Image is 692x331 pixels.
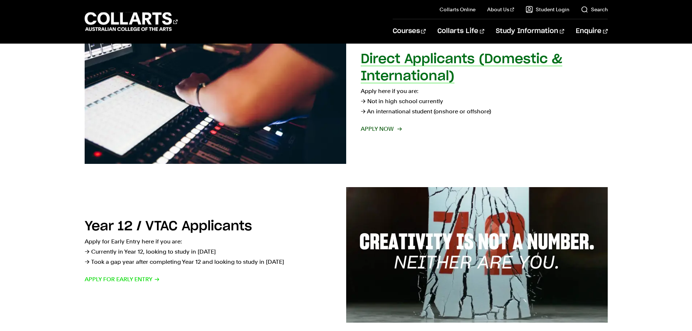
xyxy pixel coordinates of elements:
p: Apply here if you are: → Not in high school currently → An international student (onshore or offs... [361,86,608,117]
a: Collarts Life [437,19,484,43]
a: About Us [487,6,514,13]
a: Collarts Online [440,6,476,13]
a: Search [581,6,608,13]
a: Study Information [496,19,564,43]
a: Student Login [526,6,569,13]
a: Courses [393,19,426,43]
a: Enquire [576,19,607,43]
h2: Year 12 / VTAC Applicants [85,220,252,233]
h2: Direct Applicants (Domestic & International) [361,53,562,83]
span: Apply now [361,124,401,134]
div: Go to homepage [85,11,178,32]
p: Apply for Early Entry here if you are: → Currently in Year 12, looking to study in [DATE] → Took ... [85,237,332,267]
a: Direct Applicants (Domestic & International) Apply here if you are:→ Not in high school currently... [85,28,608,164]
a: Year 12 / VTAC Applicants Apply for Early Entry here if you are:→ Currently in Year 12, looking t... [85,187,608,323]
span: Apply for Early Entry [85,274,160,284]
